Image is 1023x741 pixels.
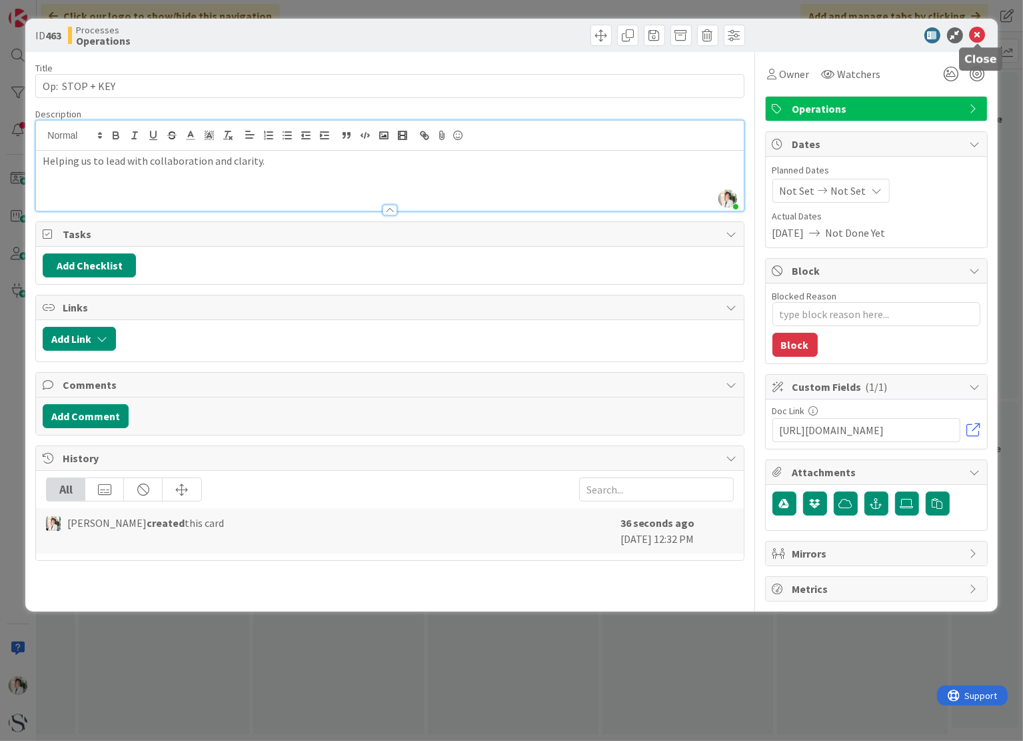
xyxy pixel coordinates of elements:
button: Add Link [43,327,116,351]
span: Block [792,263,963,279]
span: Metrics [792,581,963,597]
span: Processes [76,25,131,35]
b: 463 [45,29,61,42]
span: Not Set [780,183,815,199]
span: Support [28,2,61,18]
span: Operations [792,101,963,117]
span: Actual Dates [772,209,980,223]
b: Operations [76,35,131,46]
span: History [63,450,719,466]
span: Description [35,108,81,120]
span: Owner [780,66,810,82]
span: Watchers [838,66,881,82]
span: Links [63,299,719,315]
span: Mirrors [792,546,963,562]
b: 36 seconds ago [620,516,695,530]
span: ID [35,27,61,43]
span: Comments [63,377,719,393]
b: created [147,516,185,530]
span: Not Done Yet [826,225,886,241]
span: Custom Fields [792,379,963,395]
input: type card name here... [35,74,744,98]
span: Planned Dates [772,163,980,177]
h5: Close [964,53,997,65]
input: Search... [579,478,734,502]
span: Attachments [792,464,963,480]
span: Tasks [63,226,719,242]
img: khuw9Zwdgjik5dLLghHNcNXsaTe6KtJG.jpg [718,189,737,208]
span: Not Set [831,183,866,199]
button: Add Comment [43,404,129,428]
button: Block [772,333,818,357]
label: Title [35,62,53,74]
div: Doc Link [772,406,980,416]
span: Dates [792,136,963,152]
div: All [47,478,85,501]
button: Add Checklist [43,253,136,277]
span: [DATE] [772,225,804,241]
span: [PERSON_NAME] this card [67,515,224,531]
label: Blocked Reason [772,290,837,302]
p: Helping us to lead with collaboration and clarity. [43,153,736,169]
span: ( 1/1 ) [866,380,888,394]
img: KT [46,516,61,531]
div: [DATE] 12:32 PM [620,515,734,547]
